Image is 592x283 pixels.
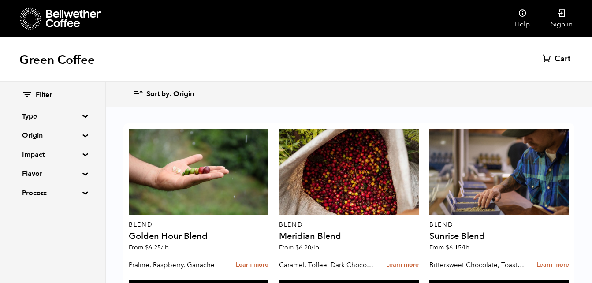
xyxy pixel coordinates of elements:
p: Blend [279,222,419,228]
a: Learn more [236,256,268,275]
bdi: 6.20 [295,243,319,252]
span: /lb [462,243,469,252]
bdi: 6.15 [446,243,469,252]
span: $ [446,243,449,252]
h4: Meridian Blend [279,232,419,241]
span: Cart [555,54,570,64]
span: From [129,243,169,252]
p: Caramel, Toffee, Dark Chocolate [279,258,374,272]
h4: Golden Hour Blend [129,232,268,241]
span: From [429,243,469,252]
summary: Type [22,111,83,122]
button: Sort by: Origin [133,84,194,104]
span: Sort by: Origin [146,89,194,99]
a: Learn more [536,256,569,275]
p: Blend [429,222,569,228]
summary: Impact [22,149,83,160]
p: Blend [129,222,268,228]
span: Filter [36,90,52,100]
h1: Green Coffee [19,52,95,68]
a: Learn more [386,256,419,275]
summary: Process [22,188,83,198]
span: /lb [311,243,319,252]
p: Praline, Raspberry, Ganache [129,258,223,272]
span: From [279,243,319,252]
a: Cart [543,54,573,64]
summary: Origin [22,130,83,141]
h4: Sunrise Blend [429,232,569,241]
span: $ [145,243,149,252]
bdi: 6.25 [145,243,169,252]
summary: Flavor [22,168,83,179]
span: /lb [161,243,169,252]
p: Bittersweet Chocolate, Toasted Marshmallow, Candied Orange, Praline [429,258,524,272]
span: $ [295,243,299,252]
